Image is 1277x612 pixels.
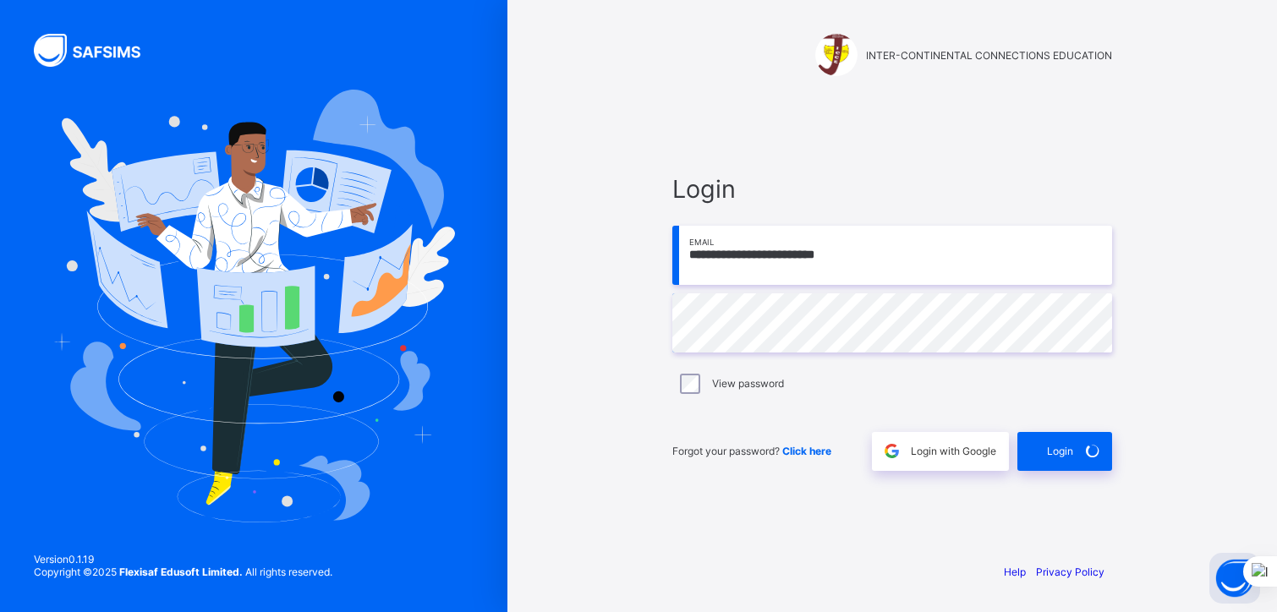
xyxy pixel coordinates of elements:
[34,34,161,67] img: SAFSIMS Logo
[1036,566,1104,578] a: Privacy Policy
[1004,566,1026,578] a: Help
[1209,553,1260,604] button: Open asap
[782,445,831,457] a: Click here
[34,553,332,566] span: Version 0.1.19
[866,49,1112,62] span: INTER-CONTINENTAL CONNECTIONS EDUCATION
[672,174,1112,204] span: Login
[119,566,243,578] strong: Flexisaf Edusoft Limited.
[712,377,784,390] label: View password
[34,566,332,578] span: Copyright © 2025 All rights reserved.
[1047,445,1073,457] span: Login
[882,441,902,461] img: google.396cfc9801f0270233282035f929180a.svg
[911,445,996,457] span: Login with Google
[52,90,455,522] img: Hero Image
[672,445,831,457] span: Forgot your password?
